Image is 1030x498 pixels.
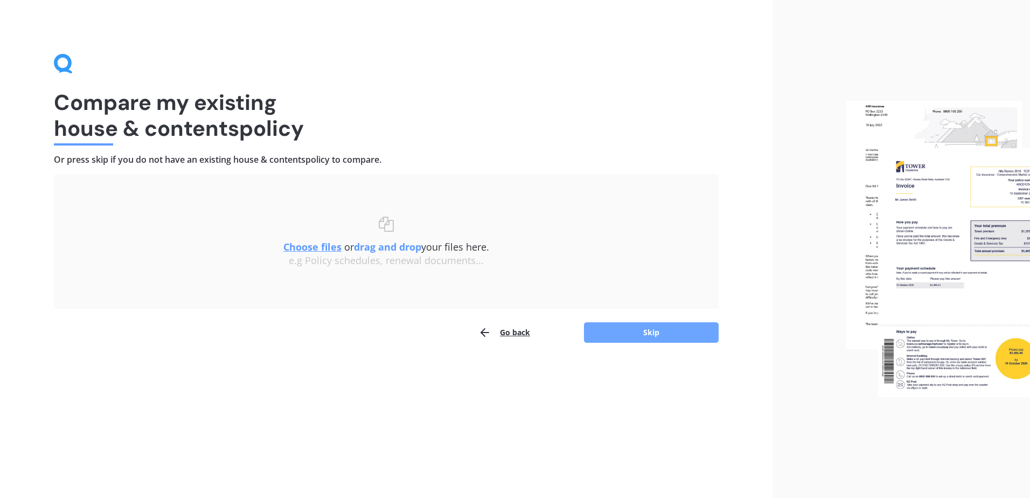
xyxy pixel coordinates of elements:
[584,322,719,343] button: Skip
[846,101,1030,397] img: files.webp
[283,240,342,253] u: Choose files
[54,154,719,165] h4: Or press skip if you do not have an existing house & contents policy to compare.
[478,322,530,343] button: Go back
[283,240,489,253] span: or your files here.
[75,255,697,267] div: e.g Policy schedules, renewal documents...
[54,89,719,141] h1: Compare my existing house & contents policy
[354,240,421,253] b: drag and drop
